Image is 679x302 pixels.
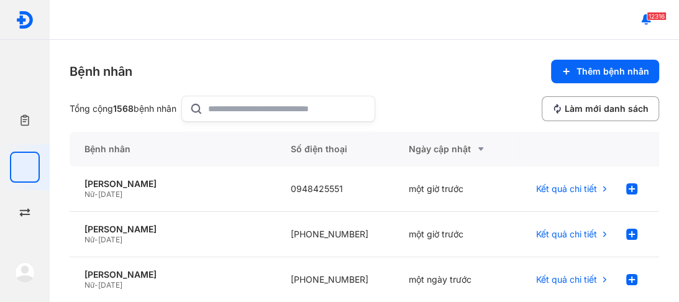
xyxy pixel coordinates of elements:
[98,280,122,290] span: [DATE]
[70,132,276,167] div: Bệnh nhân
[551,60,659,83] button: Thêm bệnh nhân
[94,235,98,244] span: -
[276,167,394,212] div: 0948425551
[84,190,94,199] span: Nữ
[536,183,597,194] span: Kết quả chi tiết
[94,280,98,290] span: -
[276,132,394,167] div: Số điện thoại
[94,190,98,199] span: -
[647,12,667,21] span: 12316
[409,142,497,157] div: Ngày cập nhật
[394,212,512,257] div: một giờ trước
[565,103,649,114] span: Làm mới danh sách
[98,235,122,244] span: [DATE]
[542,96,659,121] button: Làm mới danh sách
[84,224,261,235] div: [PERSON_NAME]
[98,190,122,199] span: [DATE]
[113,103,134,114] span: 1568
[536,274,597,285] span: Kết quả chi tiết
[84,235,94,244] span: Nữ
[84,280,94,290] span: Nữ
[70,63,132,80] div: Bệnh nhân
[84,178,261,190] div: [PERSON_NAME]
[536,229,597,240] span: Kết quả chi tiết
[84,269,261,280] div: [PERSON_NAME]
[394,167,512,212] div: một giờ trước
[70,103,176,114] div: Tổng cộng bệnh nhân
[16,11,34,29] img: logo
[276,212,394,257] div: [PHONE_NUMBER]
[15,262,35,282] img: logo
[576,66,649,77] span: Thêm bệnh nhân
